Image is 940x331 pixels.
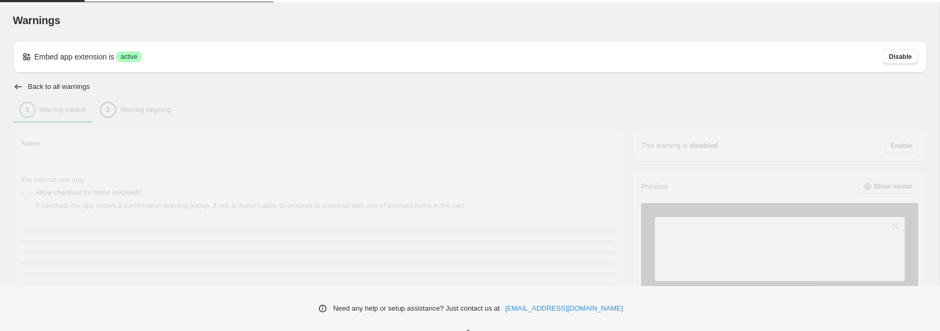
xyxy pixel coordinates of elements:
[889,52,912,61] span: Disable
[505,303,623,314] a: [EMAIL_ADDRESS][DOMAIN_NAME]
[28,82,90,91] h2: Back to all warnings
[120,52,137,61] span: active
[13,14,60,26] span: Warnings
[882,49,918,64] button: Disable
[34,51,114,62] p: Embed app extension is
